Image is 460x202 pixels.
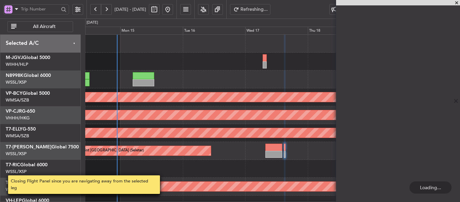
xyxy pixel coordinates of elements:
[6,55,23,60] span: M-JGVJ
[409,181,452,194] div: Loading...
[6,97,29,103] a: WMSA/SZB
[6,73,24,78] span: N8998K
[6,55,50,60] a: M-JGVJGlobal 5000
[6,163,47,167] a: T7-RICGlobal 6000
[114,6,146,12] span: [DATE] - [DATE]
[6,61,28,67] a: WIHH/HLP
[18,24,71,29] span: All Aircraft
[6,115,30,121] a: VHHH/HKG
[65,146,144,156] div: Planned Maint [GEOGRAPHIC_DATA] (Seletar)
[6,163,20,167] span: T7-RIC
[6,145,52,149] span: T7-[PERSON_NAME]
[6,91,23,96] span: VP-BCY
[6,79,27,85] a: WSSL/XSP
[6,91,50,96] a: VP-BCYGlobal 5000
[11,178,150,191] div: Closing Flight Panel since you are navigating away from the selected leg
[6,109,22,114] span: VP-CJR
[87,20,98,26] div: [DATE]
[6,127,23,132] span: T7-ELLY
[6,73,51,78] a: N8998KGlobal 6000
[6,145,79,149] a: T7-[PERSON_NAME]Global 7500
[240,7,268,12] span: Refreshing...
[6,151,27,157] a: WSSL/XSP
[58,27,120,35] div: Sun 14
[21,4,59,14] input: Trip Number
[7,21,73,32] button: All Aircraft
[230,4,270,15] button: Refreshing...
[245,27,307,35] div: Wed 17
[120,27,183,35] div: Mon 15
[6,109,35,114] a: VP-CJRG-650
[6,127,36,132] a: T7-ELLYG-550
[6,133,29,139] a: WMSA/SZB
[183,27,245,35] div: Tue 16
[308,27,370,35] div: Thu 18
